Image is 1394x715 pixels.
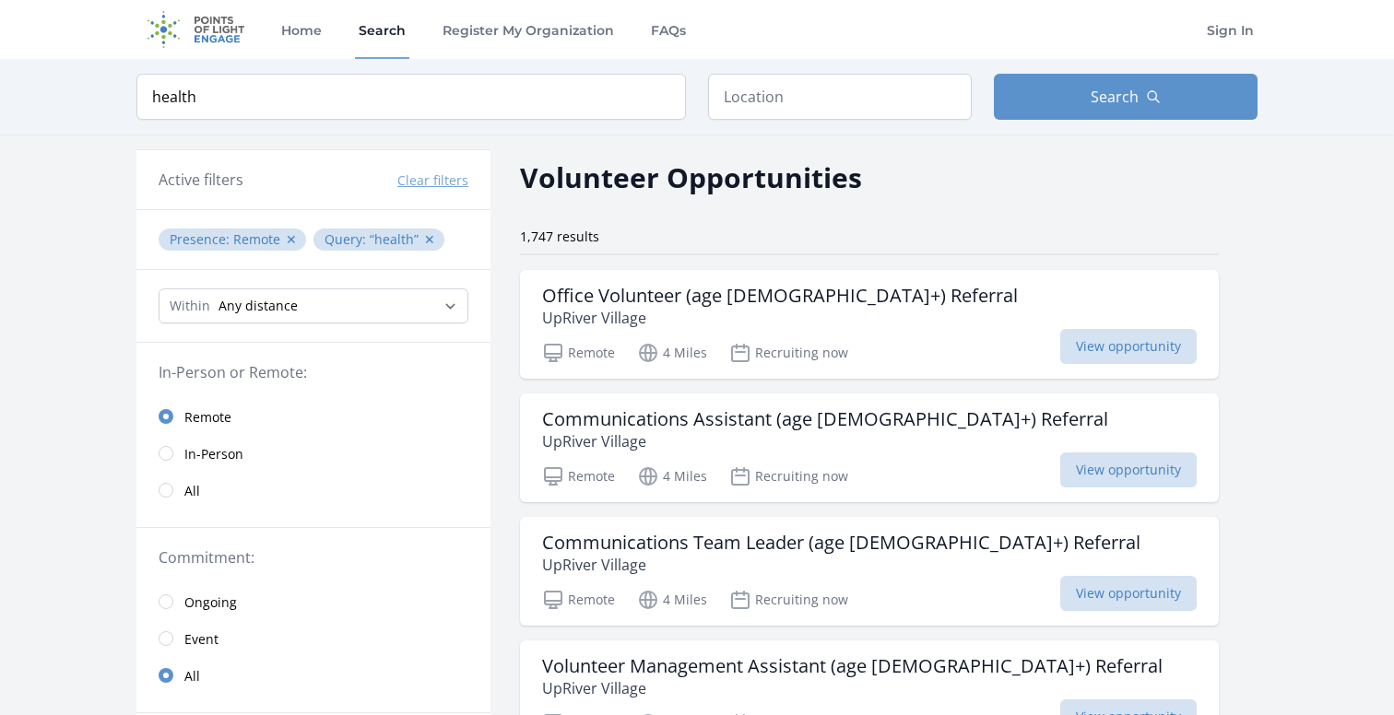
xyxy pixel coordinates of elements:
[159,169,243,191] h3: Active filters
[184,630,219,649] span: Event
[370,230,419,248] q: health
[542,430,1108,452] p: UpRiver Village
[520,517,1219,626] a: Communications Team Leader (age [DEMOGRAPHIC_DATA]+) Referral UpRiver Village Remote 4 Miles Recr...
[170,230,233,248] span: Presence :
[994,74,1258,120] button: Search
[136,583,490,620] a: Ongoing
[136,657,490,694] a: All
[729,589,848,611] p: Recruiting now
[136,435,490,472] a: In-Person
[542,285,1018,307] h3: Office Volunteer (age [DEMOGRAPHIC_DATA]+) Referral
[136,398,490,435] a: Remote
[542,532,1140,554] h3: Communications Team Leader (age [DEMOGRAPHIC_DATA]+) Referral
[542,655,1163,677] h3: Volunteer Management Assistant (age [DEMOGRAPHIC_DATA]+) Referral
[542,465,615,487] p: Remote
[729,465,848,487] p: Recruiting now
[1060,576,1197,611] span: View opportunity
[542,307,1018,329] p: UpRiver Village
[520,270,1219,379] a: Office Volunteer (age [DEMOGRAPHIC_DATA]+) Referral UpRiver Village Remote 4 Miles Recruiting now...
[159,361,468,383] legend: In-Person or Remote:
[1060,329,1197,364] span: View opportunity
[542,408,1108,430] h3: Communications Assistant (age [DEMOGRAPHIC_DATA]+) Referral
[542,589,615,611] p: Remote
[397,171,468,190] button: Clear filters
[325,230,370,248] span: Query :
[184,593,237,612] span: Ongoing
[184,445,243,463] span: In-Person
[184,482,200,500] span: All
[637,589,707,611] p: 4 Miles
[708,74,972,120] input: Location
[233,230,280,248] span: Remote
[1091,86,1139,108] span: Search
[136,472,490,509] a: All
[542,554,1140,576] p: UpRiver Village
[136,74,686,120] input: Keyword
[637,465,707,487] p: 4 Miles
[542,677,1163,699] p: UpRiver Village
[637,342,707,364] p: 4 Miles
[159,546,468,568] legend: Commitment:
[159,288,468,323] select: Search Radius
[520,393,1219,502] a: Communications Assistant (age [DEMOGRAPHIC_DATA]+) Referral UpRiver Village Remote 4 Miles Recrui...
[542,342,615,364] p: Remote
[520,228,599,245] span: 1,747 results
[424,230,435,249] button: ✕
[729,342,848,364] p: Recruiting now
[1060,452,1197,487] span: View opportunity
[184,408,231,427] span: Remote
[184,667,200,686] span: All
[136,620,490,657] a: Event
[520,157,862,198] h2: Volunteer Opportunities
[286,230,297,249] button: ✕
